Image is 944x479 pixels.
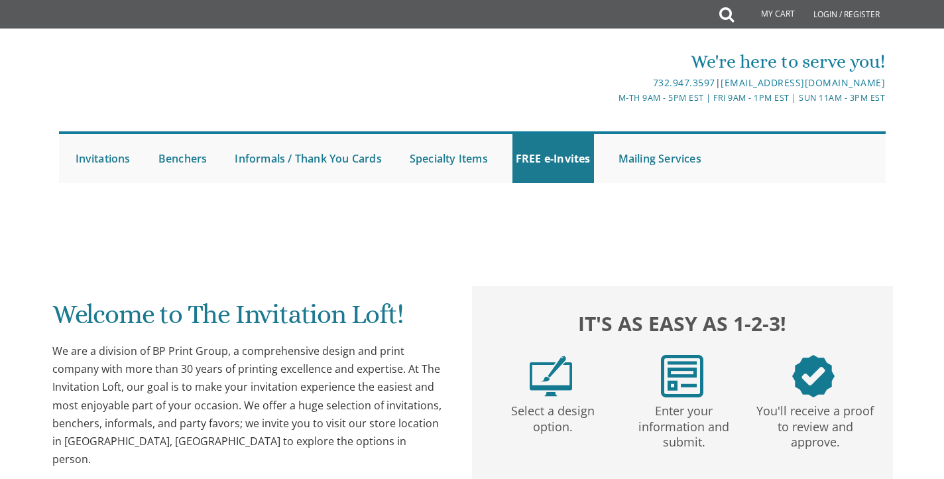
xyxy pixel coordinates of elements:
img: step3.png [792,355,835,397]
a: FREE e-Invites [512,134,594,183]
a: 732.947.3597 [653,76,715,89]
a: [EMAIL_ADDRESS][DOMAIN_NAME] [721,76,885,89]
div: We are a division of BP Print Group, a comprehensive design and print company with more than 30 y... [52,342,446,468]
a: Mailing Services [615,134,705,183]
a: My Cart [733,1,804,28]
img: step2.png [661,355,703,397]
h2: It's as easy as 1-2-3! [485,308,879,338]
h1: Welcome to The Invitation Loft! [52,300,446,339]
a: Invitations [72,134,134,183]
div: | [335,75,885,91]
p: You'll receive a proof to review and approve. [752,397,878,450]
a: Benchers [155,134,211,183]
a: Specialty Items [406,134,491,183]
a: Informals / Thank You Cards [231,134,384,183]
div: M-Th 9am - 5pm EST | Fri 9am - 1pm EST | Sun 11am - 3pm EST [335,91,885,105]
p: Enter your information and submit. [621,397,747,450]
div: We're here to serve you! [335,48,885,75]
p: Select a design option. [490,397,616,435]
img: step1.png [530,355,572,397]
